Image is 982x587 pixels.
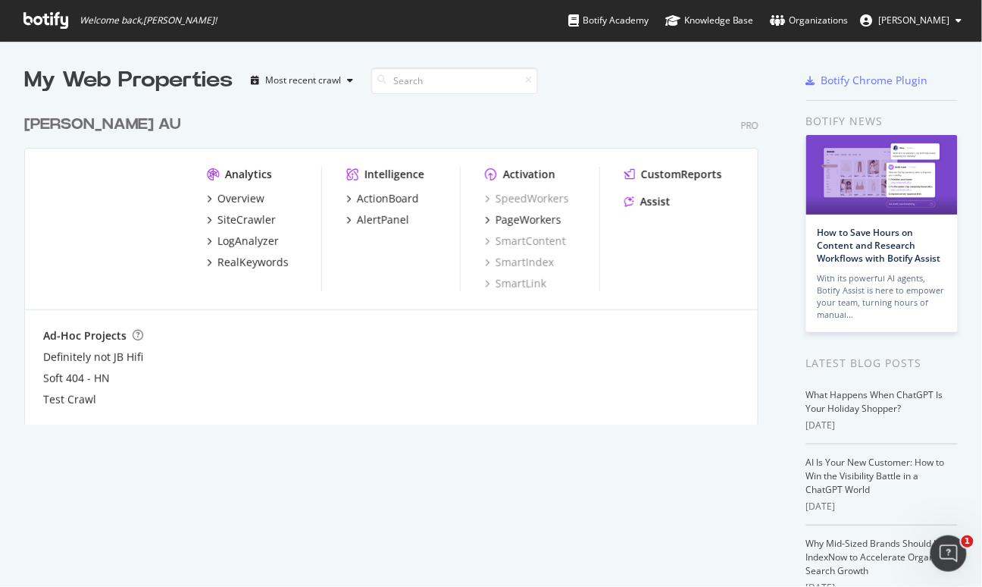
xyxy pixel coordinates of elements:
div: My Web Properties [24,65,233,96]
iframe: Intercom live chat [930,535,967,572]
a: Assist [624,194,671,209]
div: Knowledge Base [665,13,754,28]
a: ActionBoard [346,191,419,206]
button: [PERSON_NAME] [849,8,974,33]
a: What Happens When ChatGPT Is Your Holiday Shopper? [806,388,943,415]
a: SmartLink [485,276,546,291]
a: CustomReports [624,167,722,182]
div: Analytics [225,167,272,182]
a: SiteCrawler [207,212,276,228]
a: AI Is Your New Customer: How to Win the Visibility Battle in a ChatGPT World [806,456,945,496]
a: Botify Chrome Plugin [806,73,928,88]
div: Assist [640,194,671,209]
div: RealKeywords [217,255,289,270]
div: [DATE] [806,419,958,432]
div: Intelligence [364,167,424,182]
div: CustomReports [641,167,722,182]
a: PageWorkers [485,212,561,228]
div: With its powerful AI agents, Botify Assist is here to empower your team, turning hours of manual… [818,272,946,321]
a: [PERSON_NAME] AU [24,114,187,136]
a: SpeedWorkers [485,191,569,206]
a: Soft 404 - HN [43,371,110,386]
div: Latest Blog Posts [806,355,958,372]
div: [PERSON_NAME] AU [24,114,181,136]
a: LogAnalyzer [207,234,279,249]
div: Activation [503,167,555,182]
a: Why Mid-Sized Brands Should Use IndexNow to Accelerate Organic Search Growth [806,537,951,577]
div: grid [24,96,771,425]
a: AlertPanel [346,212,409,228]
div: PageWorkers [496,212,561,228]
div: [DATE] [806,500,958,513]
div: Botify Academy [568,13,649,28]
input: Search [371,67,538,94]
div: AlertPanel [357,212,409,228]
span: Welcome back, [PERSON_NAME] ! [80,14,217,27]
div: Ad-Hoc Projects [43,328,127,344]
div: Pro [741,119,758,132]
a: Test Crawl [43,392,96,407]
div: LogAnalyzer [217,234,279,249]
div: Organizations [771,13,849,28]
span: 1 [962,535,974,548]
img: How to Save Hours on Content and Research Workflows with Botify Assist [806,135,958,215]
div: Most recent crawl [265,76,341,85]
a: How to Save Hours on Content and Research Workflows with Botify Assist [818,226,941,265]
a: Overview [207,191,264,206]
a: Definitely not JB Hifi [43,350,143,365]
div: Botify news [806,113,958,130]
div: SiteCrawler [217,212,276,228]
a: RealKeywords [207,255,289,270]
a: SmartIndex [485,255,554,270]
span: Jill Campbell [879,14,950,27]
a: SmartContent [485,234,566,249]
div: ActionBoard [357,191,419,206]
img: harveynorman.com.au [43,167,183,278]
div: Overview [217,191,264,206]
button: Most recent crawl [245,68,359,93]
div: Botify Chrome Plugin [821,73,928,88]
